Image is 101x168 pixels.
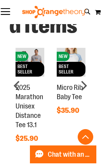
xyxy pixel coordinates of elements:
span: NEW [57,52,70,61]
span: NEW [16,52,28,61]
a: 2025 Marathon Unisex Distance Tee 13.1 [16,84,43,129]
button: Chat with an Expert [30,145,97,163]
a: Micro Rib Baby TeeNEWBEST SELLER [57,75,85,81]
a: Micro Rib Baby Tee [57,84,83,101]
span: $25.90 [16,135,39,142]
span: Chat with an Expert [48,151,92,158]
span: BEST SELLER [16,62,44,77]
span: BEST SELLER [57,62,85,77]
div: prev [9,78,25,93]
span: $35.90 [57,107,80,114]
img: 2025 Marathon Unisex Distance Tee 13.1 [16,48,44,77]
button: Back To Top [78,129,93,145]
img: Micro Rib Baby Tee [57,48,85,77]
a: 2025 Marathon Unisex Distance Tee 13.1NEWBEST SELLER [16,75,44,81]
div: next [76,78,92,93]
img: Shop Orangetheory [21,6,87,18]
